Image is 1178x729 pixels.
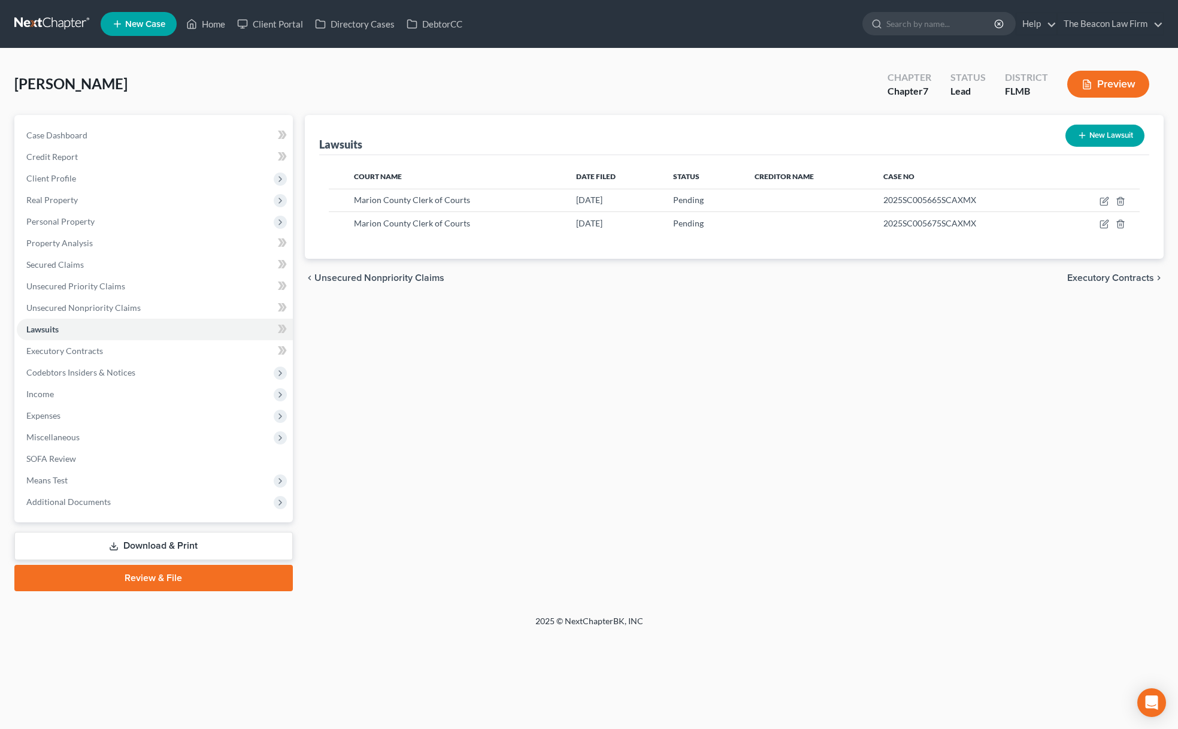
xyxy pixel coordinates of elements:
span: Marion County Clerk of Courts [354,218,470,228]
span: [DATE] [576,218,602,228]
a: Secured Claims [17,254,293,276]
a: Directory Cases [309,13,401,35]
span: Unsecured Priority Claims [26,281,125,291]
span: Creditor Name [755,172,814,181]
span: Marion County Clerk of Courts [354,195,470,205]
a: Property Analysis [17,232,293,254]
button: New Lawsuit [1065,125,1144,147]
a: SOFA Review [17,448,293,470]
a: Download & Print [14,532,293,560]
a: Unsecured Priority Claims [17,276,293,297]
div: Lead [950,84,986,98]
span: Executory Contracts [1067,273,1154,283]
span: Pending [673,218,704,228]
span: Credit Report [26,152,78,162]
div: 2025 © NextChapterBK, INC [248,615,931,637]
span: Personal Property [26,216,95,226]
span: Property Analysis [26,238,93,248]
a: Unsecured Nonpriority Claims [17,297,293,319]
span: Lawsuits [26,324,59,334]
i: chevron_left [305,273,314,283]
span: Court Name [354,172,402,181]
span: Codebtors Insiders & Notices [26,367,135,377]
span: [DATE] [576,195,602,205]
a: Credit Report [17,146,293,168]
span: [PERSON_NAME] [14,75,128,92]
a: The Beacon Law Firm [1058,13,1163,35]
button: chevron_left Unsecured Nonpriority Claims [305,273,444,283]
span: Expenses [26,410,60,421]
div: Lawsuits [319,137,362,152]
a: Case Dashboard [17,125,293,146]
a: Client Portal [231,13,309,35]
div: FLMB [1005,84,1048,98]
span: Client Profile [26,173,76,183]
div: District [1005,71,1048,84]
button: Preview [1067,71,1149,98]
span: Unsecured Nonpriority Claims [314,273,444,283]
span: New Case [125,20,165,29]
span: Income [26,389,54,399]
div: Status [950,71,986,84]
div: Chapter [888,71,931,84]
span: Case No [883,172,914,181]
a: Help [1016,13,1056,35]
button: Executory Contracts chevron_right [1067,273,1164,283]
a: DebtorCC [401,13,468,35]
span: Status [673,172,699,181]
a: Lawsuits [17,319,293,340]
span: Real Property [26,195,78,205]
span: Secured Claims [26,259,84,270]
span: Case Dashboard [26,130,87,140]
span: 2025SC005675SCAXMX [883,218,976,228]
a: Review & File [14,565,293,591]
a: Executory Contracts [17,340,293,362]
span: 7 [923,85,928,96]
span: Date Filed [576,172,616,181]
span: Executory Contracts [26,346,103,356]
span: Unsecured Nonpriority Claims [26,303,141,313]
div: Open Intercom Messenger [1137,688,1166,717]
div: Chapter [888,84,931,98]
i: chevron_right [1154,273,1164,283]
span: Means Test [26,475,68,485]
span: 2025SC005665SCAXMX [883,195,976,205]
input: Search by name... [886,13,996,35]
a: Home [180,13,231,35]
span: Pending [673,195,704,205]
span: Miscellaneous [26,432,80,442]
span: SOFA Review [26,453,76,464]
span: Additional Documents [26,497,111,507]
